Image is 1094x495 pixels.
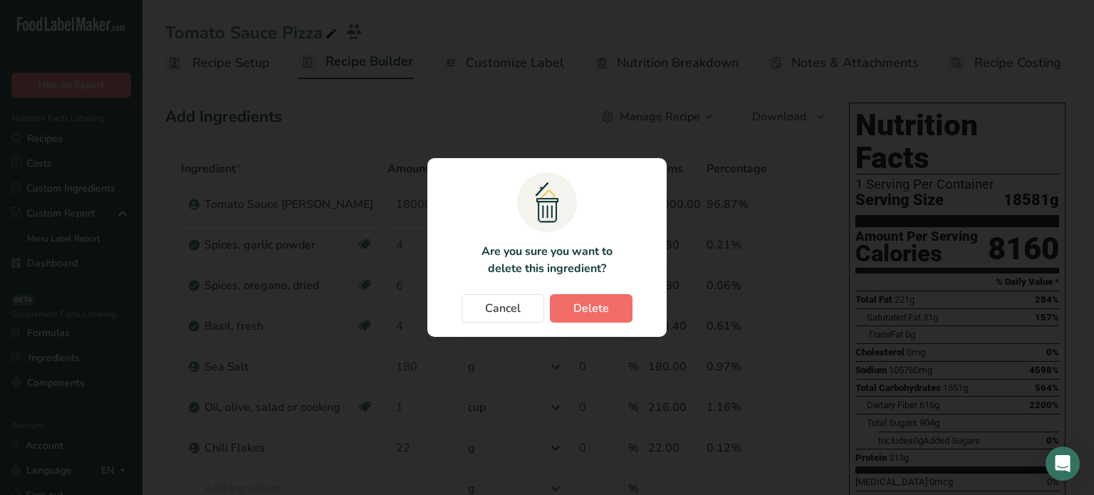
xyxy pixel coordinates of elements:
[462,294,544,323] button: Cancel
[473,243,620,277] p: Are you sure you want to delete this ingredient?
[1046,447,1080,481] div: Open Intercom Messenger
[550,294,632,323] button: Delete
[573,300,609,317] span: Delete
[485,300,521,317] span: Cancel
